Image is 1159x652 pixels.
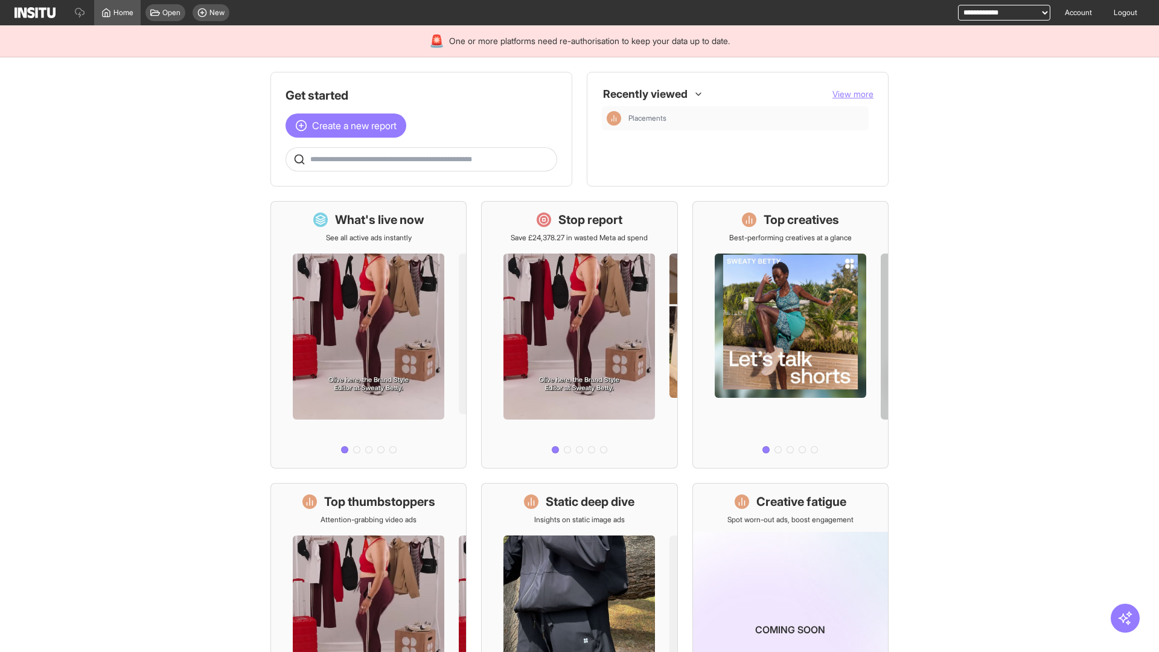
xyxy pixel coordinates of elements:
[326,233,412,243] p: See all active ads instantly
[162,8,180,18] span: Open
[558,211,622,228] h1: Stop report
[764,211,839,228] h1: Top creatives
[14,7,56,18] img: Logo
[312,118,397,133] span: Create a new report
[546,493,634,510] h1: Static deep dive
[286,113,406,138] button: Create a new report
[449,35,730,47] span: One or more platforms need re-authorisation to keep your data up to date.
[692,201,889,468] a: Top creativesBest-performing creatives at a glance
[511,233,648,243] p: Save £24,378.27 in wasted Meta ad spend
[324,493,435,510] h1: Top thumbstoppers
[628,113,666,123] span: Placements
[481,201,677,468] a: Stop reportSave £24,378.27 in wasted Meta ad spend
[607,111,621,126] div: Insights
[270,201,467,468] a: What's live nowSee all active ads instantly
[429,33,444,50] div: 🚨
[534,515,625,525] p: Insights on static image ads
[335,211,424,228] h1: What's live now
[113,8,133,18] span: Home
[286,87,557,104] h1: Get started
[321,515,417,525] p: Attention-grabbing video ads
[832,89,873,99] span: View more
[628,113,864,123] span: Placements
[729,233,852,243] p: Best-performing creatives at a glance
[209,8,225,18] span: New
[832,88,873,100] button: View more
